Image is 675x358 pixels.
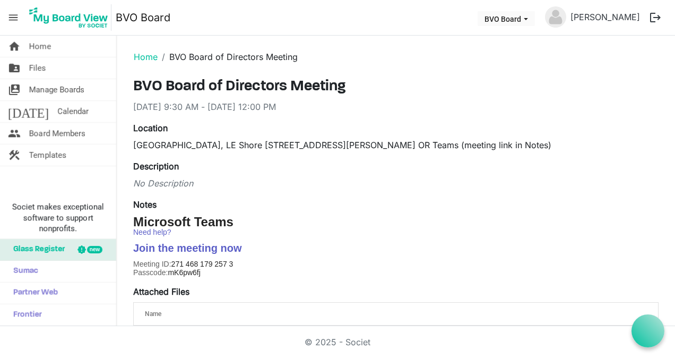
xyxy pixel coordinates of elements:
span: [DATE] [8,101,49,122]
span: 271 468 179 257 3 [171,260,233,268]
div: [GEOGRAPHIC_DATA], LE Shore [STREET_ADDRESS][PERSON_NAME] OR Teams (meeting link in Notes) [133,139,659,151]
img: My Board View Logo [26,4,111,31]
div: new [87,246,102,253]
div: [DATE] 9:30 AM - [DATE] 12:00 PM [133,100,659,113]
span: Glass Register [8,239,65,260]
label: Description [133,160,179,173]
a: Need help? [133,228,171,236]
a: Join the meeting now [133,245,241,253]
span: switch_account [8,79,21,100]
span: Frontier [8,304,42,326]
a: © 2025 - Societ [305,337,370,347]
button: BVO Board dropdownbutton [478,11,535,26]
a: Home [134,52,158,62]
span: Meeting ID: [133,260,171,268]
button: logout [644,6,667,29]
span: Join the meeting now [133,242,241,254]
span: Name [145,310,161,318]
span: Calendar [57,101,89,122]
span: home [8,36,21,57]
span: Home [29,36,51,57]
label: Attached Files [133,285,189,298]
li: BVO Board of Directors Meeting [158,50,298,63]
span: menu [3,7,23,28]
a: My Board View Logo [26,4,116,31]
a: BVO Board [116,7,170,28]
span: Societ makes exceptional software to support nonprofits. [5,202,111,234]
span: Sumac [8,261,38,282]
span: Files [29,57,46,79]
span: Manage Boards [29,79,84,100]
span: folder_shared [8,57,21,79]
h3: BVO Board of Directors Meeting [133,78,659,96]
span: mK6pw6fj [168,268,200,277]
span: people [8,123,21,144]
a: [PERSON_NAME] [566,6,644,28]
label: Location [133,122,168,134]
span: Partner Web [8,283,58,304]
label: Notes [133,198,157,211]
span: Board Members [29,123,85,144]
span: Templates [29,144,66,166]
span: Passcode: [133,268,168,277]
img: no-profile-picture.svg [545,6,566,28]
span: construction [8,144,21,166]
span: Microsoft Teams [133,215,233,229]
div: No Description [133,177,659,190]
